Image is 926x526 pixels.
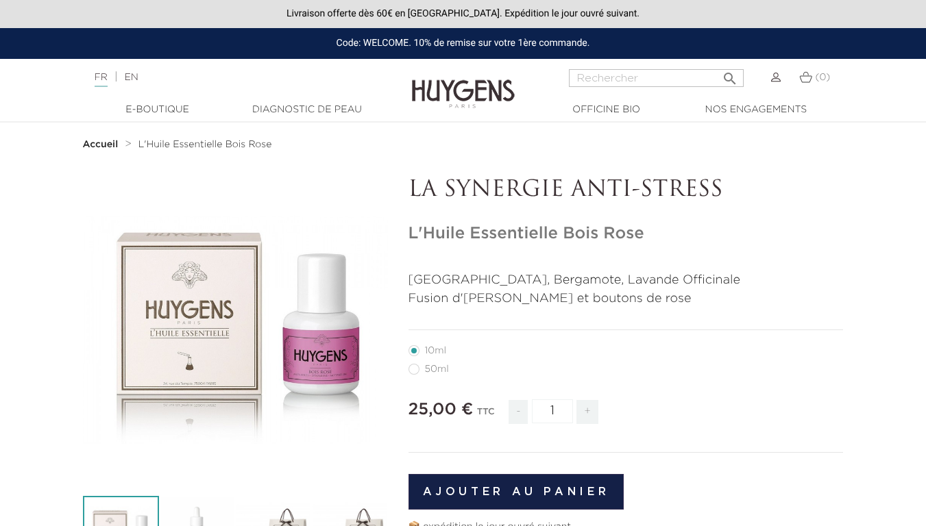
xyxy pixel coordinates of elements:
[569,69,744,87] input: Rechercher
[409,345,463,356] label: 10ml
[138,139,272,150] a: L'Huile Essentielle Bois Rose
[722,66,738,83] i: 
[687,103,825,117] a: Nos engagements
[409,474,624,510] button: Ajouter au panier
[477,397,495,434] div: TTC
[409,224,844,244] h1: L'Huile Essentielle Bois Rose
[409,290,844,308] p: Fusion d'[PERSON_NAME] et boutons de rose
[509,400,528,424] span: -
[718,65,742,84] button: 
[412,58,515,110] img: Huygens
[538,103,675,117] a: Officine Bio
[89,103,226,117] a: E-Boutique
[409,177,844,203] p: LA SYNERGIE ANTI-STRESS
[409,401,474,418] span: 25,00 €
[576,400,598,424] span: +
[83,140,119,149] strong: Accueil
[239,103,376,117] a: Diagnostic de peau
[532,399,573,423] input: Quantité
[409,271,844,290] p: [GEOGRAPHIC_DATA], Bergamote, Lavande Officinale
[83,139,121,150] a: Accueil
[815,73,830,82] span: (0)
[88,69,376,86] div: |
[409,364,465,375] label: 50ml
[124,73,138,82] a: EN
[95,73,108,87] a: FR
[138,140,272,149] span: L'Huile Essentielle Bois Rose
